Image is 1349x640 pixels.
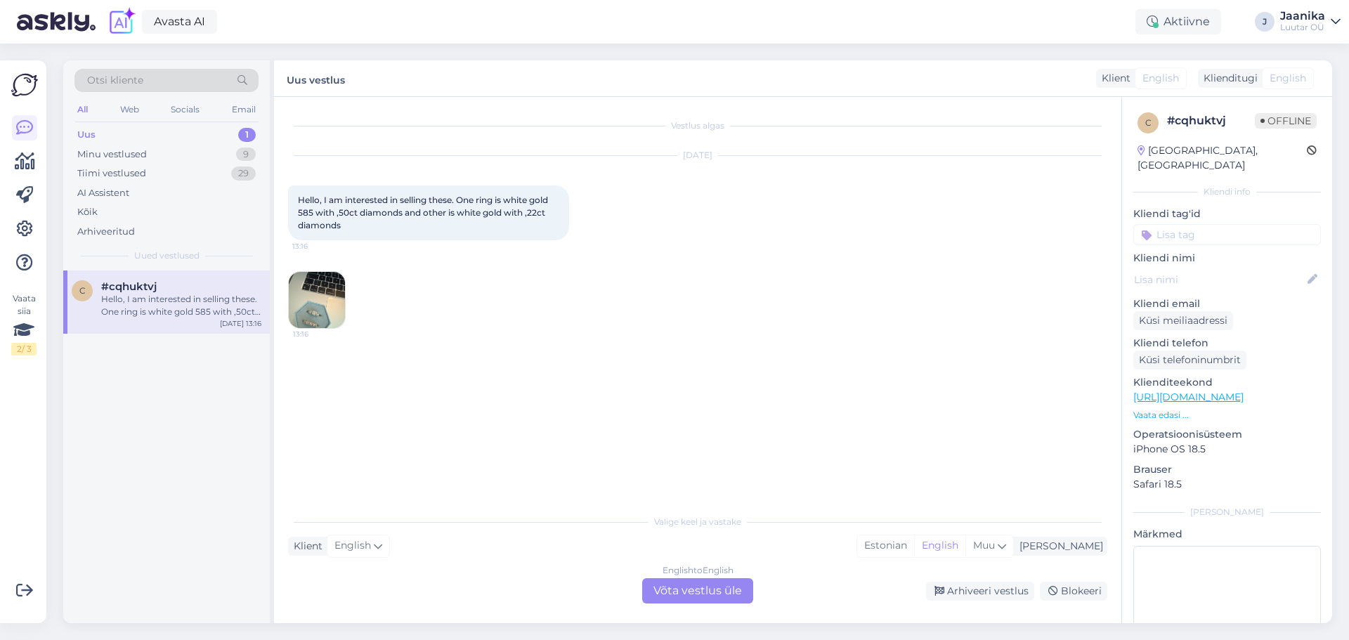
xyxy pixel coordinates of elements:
div: Vaata siia [11,292,37,355]
span: English [1270,71,1306,86]
div: # cqhuktvj [1167,112,1255,129]
div: [GEOGRAPHIC_DATA], [GEOGRAPHIC_DATA] [1138,143,1307,173]
div: Võta vestlus üle [642,578,753,603]
div: Küsi meiliaadressi [1133,311,1233,330]
div: Kõik [77,205,98,219]
span: English [334,538,371,554]
div: Klienditugi [1198,71,1258,86]
div: Estonian [857,535,914,556]
div: Luutar OÜ [1280,22,1325,33]
div: [DATE] [288,149,1107,162]
a: JaanikaLuutar OÜ [1280,11,1341,33]
div: Jaanika [1280,11,1325,22]
div: English to English [663,564,734,577]
span: Offline [1255,113,1317,129]
img: Askly Logo [11,72,38,98]
div: Aktiivne [1135,9,1221,34]
div: Web [117,100,142,119]
span: Otsi kliente [87,73,143,88]
div: 9 [236,148,256,162]
div: [DATE] 13:16 [220,318,261,329]
div: English [914,535,965,556]
span: 13:16 [292,241,345,252]
input: Lisa nimi [1134,272,1305,287]
input: Lisa tag [1133,224,1321,245]
div: Hello, I am interested in selling these. One ring is white gold 585 with ,50ct diamonds and other... [101,293,261,318]
div: Kliendi info [1133,185,1321,198]
p: Safari 18.5 [1133,477,1321,492]
span: 13:16 [293,329,346,339]
div: Klient [1096,71,1130,86]
div: All [74,100,91,119]
div: Arhiveeri vestlus [926,582,1034,601]
label: Uus vestlus [287,69,345,88]
div: 2 / 3 [11,343,37,355]
div: Klient [288,539,322,554]
img: explore-ai [107,7,136,37]
p: Kliendi tag'id [1133,207,1321,221]
div: Tiimi vestlused [77,166,146,181]
div: Vestlus algas [288,119,1107,132]
p: Märkmed [1133,527,1321,542]
div: Valige keel ja vastake [288,516,1107,528]
a: Avasta AI [142,10,217,34]
span: c [1145,117,1152,128]
span: c [79,285,86,296]
div: Email [229,100,259,119]
p: Klienditeekond [1133,375,1321,390]
div: [PERSON_NAME] [1014,539,1103,554]
p: Operatsioonisüsteem [1133,427,1321,442]
div: Uus [77,128,96,142]
div: 1 [238,128,256,142]
div: Blokeeri [1040,582,1107,601]
img: Attachment [289,272,345,328]
p: Kliendi telefon [1133,336,1321,351]
p: Kliendi nimi [1133,251,1321,266]
span: Uued vestlused [134,249,200,262]
div: AI Assistent [77,186,129,200]
p: Vaata edasi ... [1133,409,1321,422]
div: J [1255,12,1275,32]
span: Hello, I am interested in selling these. One ring is white gold 585 with ,50ct diamonds and other... [298,195,550,230]
div: 29 [231,166,256,181]
div: Minu vestlused [77,148,147,162]
a: [URL][DOMAIN_NAME] [1133,391,1244,403]
div: Arhiveeritud [77,225,135,239]
p: Brauser [1133,462,1321,477]
span: #cqhuktvj [101,280,157,293]
p: iPhone OS 18.5 [1133,442,1321,457]
span: English [1142,71,1179,86]
div: Küsi telefoninumbrit [1133,351,1246,370]
div: Socials [168,100,202,119]
span: Muu [973,539,995,551]
div: [PERSON_NAME] [1133,506,1321,518]
p: Kliendi email [1133,296,1321,311]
